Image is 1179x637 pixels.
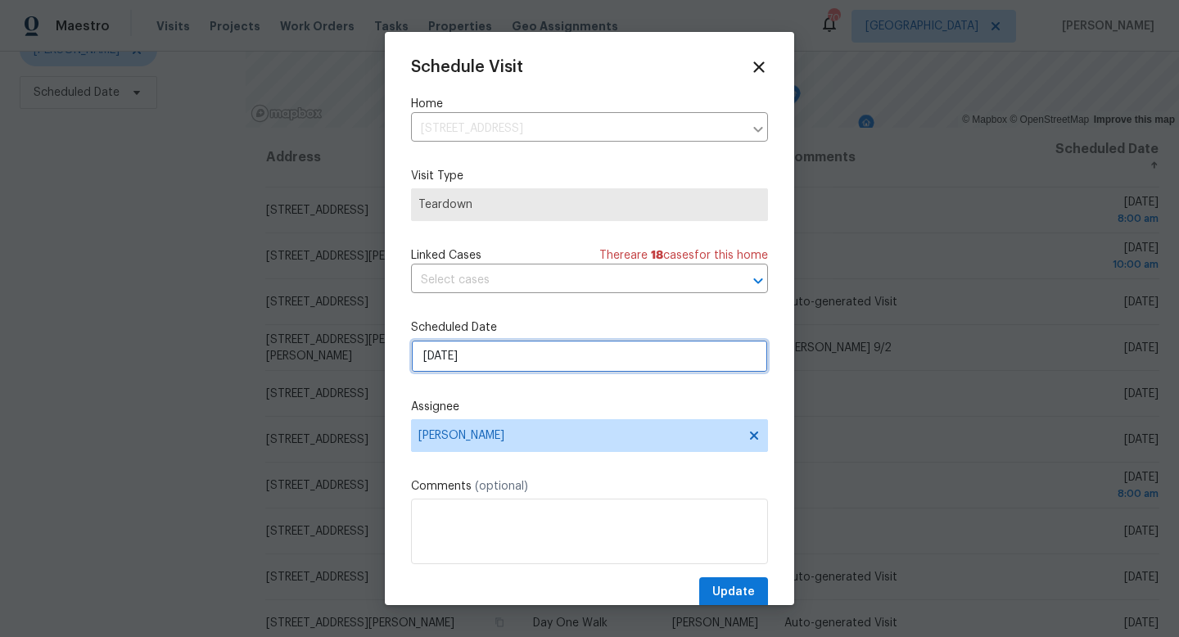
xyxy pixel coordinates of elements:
[475,481,528,492] span: (optional)
[712,582,755,603] span: Update
[411,59,523,75] span: Schedule Visit
[411,96,768,112] label: Home
[747,269,770,292] button: Open
[411,247,481,264] span: Linked Cases
[411,116,743,142] input: Enter in an address
[411,168,768,184] label: Visit Type
[411,340,768,373] input: M/D/YYYY
[418,429,739,442] span: [PERSON_NAME]
[411,399,768,415] label: Assignee
[411,319,768,336] label: Scheduled Date
[411,478,768,495] label: Comments
[651,250,663,261] span: 18
[699,577,768,608] button: Update
[750,58,768,76] span: Close
[411,268,722,293] input: Select cases
[418,197,761,213] span: Teardown
[599,247,768,264] span: There are case s for this home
